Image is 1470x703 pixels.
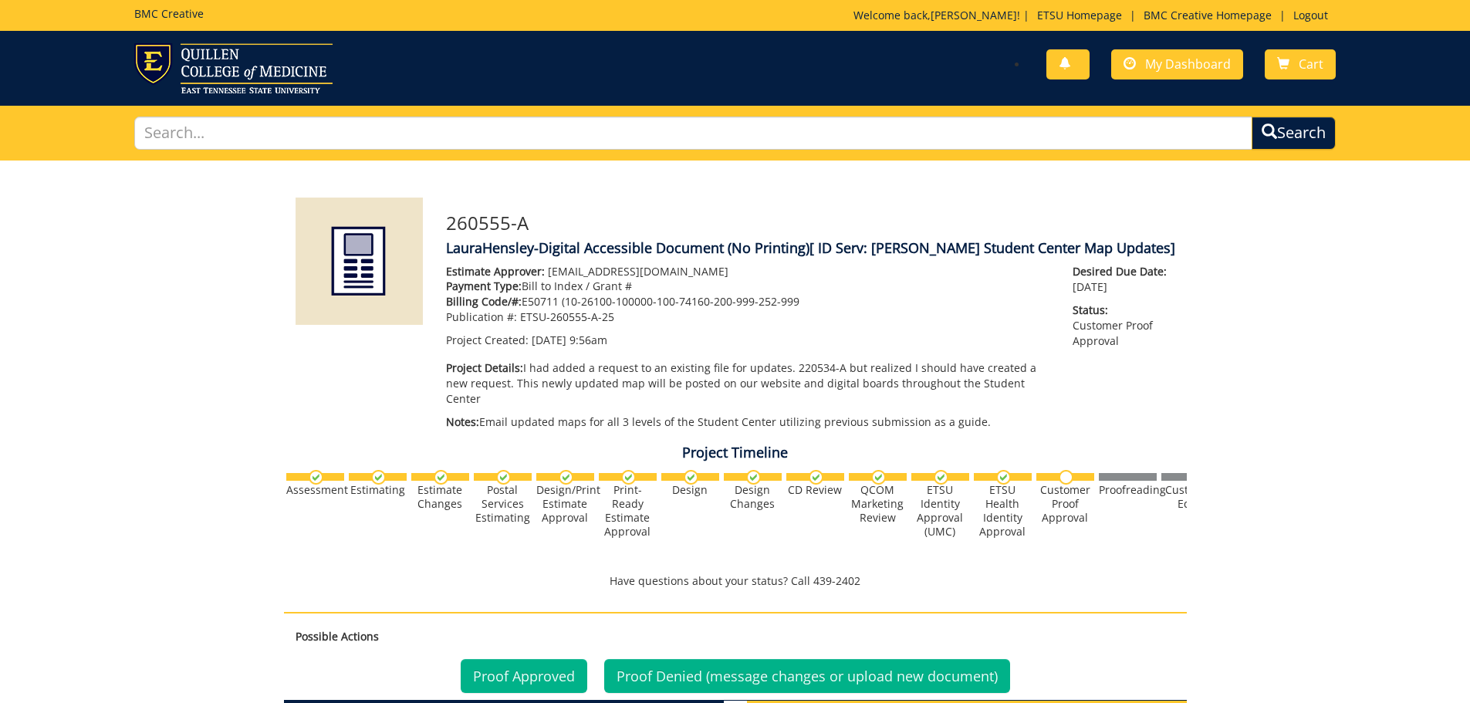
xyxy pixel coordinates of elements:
h5: BMC Creative [134,8,204,19]
a: BMC Creative Homepage [1136,8,1279,22]
div: CD Review [786,483,844,497]
div: ETSU Health Identity Approval [974,483,1032,539]
a: Logout [1286,8,1336,22]
span: Project Created: [446,333,529,347]
div: Print-Ready Estimate Approval [599,483,657,539]
img: checkmark [809,470,823,485]
img: checkmark [934,470,948,485]
a: Cart [1265,49,1336,79]
p: Email updated maps for all 3 levels of the Student Center utilizing previous submission as a guide. [446,414,1050,430]
span: Cart [1299,56,1323,73]
p: Have questions about your status? Call 439-2402 [284,573,1187,589]
p: [DATE] [1073,264,1174,295]
p: Bill to Index / Grant # [446,279,1050,294]
a: Proof Denied (message changes or upload new document) [604,659,1010,693]
img: checkmark [309,470,323,485]
p: I had added a request to an existing file for updates. 220534-A but realized I should have create... [446,360,1050,407]
span: Billing Code/#: [446,294,522,309]
p: Customer Proof Approval [1073,302,1174,349]
div: Estimate Changes [411,483,469,511]
img: checkmark [559,470,573,485]
span: Publication #: [446,309,517,324]
span: Status: [1073,302,1174,318]
p: [EMAIL_ADDRESS][DOMAIN_NAME] [446,264,1050,279]
h4: Project Timeline [284,445,1187,461]
a: [PERSON_NAME] [931,8,1017,22]
img: checkmark [621,470,636,485]
div: Design [661,483,719,497]
img: checkmark [684,470,698,485]
span: Notes: [446,414,479,429]
span: Desired Due Date: [1073,264,1174,279]
div: Customer Proof Approval [1036,483,1094,525]
img: checkmark [371,470,386,485]
div: Estimating [349,483,407,497]
h4: LauraHensley-Digital Accessible Document (No Printing) [446,241,1175,256]
p: Welcome back, ! | | | [853,8,1336,23]
img: ETSU logo [134,43,333,93]
span: ETSU-260555-A-25 [520,309,614,324]
img: checkmark [496,470,511,485]
span: Estimate Approver: [446,264,545,279]
span: Project Details: [446,360,523,375]
div: ETSU Identity Approval (UMC) [911,483,969,539]
strong: Possible Actions [296,629,379,644]
input: Search... [134,117,1253,150]
img: checkmark [996,470,1011,485]
div: Customer Edits [1161,483,1219,511]
a: Proof Approved [461,659,587,693]
h3: 260555-A [446,213,1175,233]
a: My Dashboard [1111,49,1243,79]
img: no [1059,470,1073,485]
div: Design Changes [724,483,782,511]
div: QCOM Marketing Review [849,483,907,525]
img: checkmark [871,470,886,485]
div: Assessment [286,483,344,497]
span: [ ID Serv: [PERSON_NAME] Student Center Map Updates] [809,238,1175,257]
img: checkmark [746,470,761,485]
div: Design/Print Estimate Approval [536,483,594,525]
img: Product featured image [296,198,423,325]
div: Postal Services Estimating [474,483,532,525]
a: ETSU Homepage [1029,8,1130,22]
button: Search [1252,117,1336,150]
span: Payment Type: [446,279,522,293]
span: My Dashboard [1145,56,1231,73]
img: checkmark [434,470,448,485]
span: [DATE] 9:56am [532,333,607,347]
div: Proofreading [1099,483,1157,497]
p: E50711 (10-26100-100000-100-74160-200-999-252-999 [446,294,1050,309]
